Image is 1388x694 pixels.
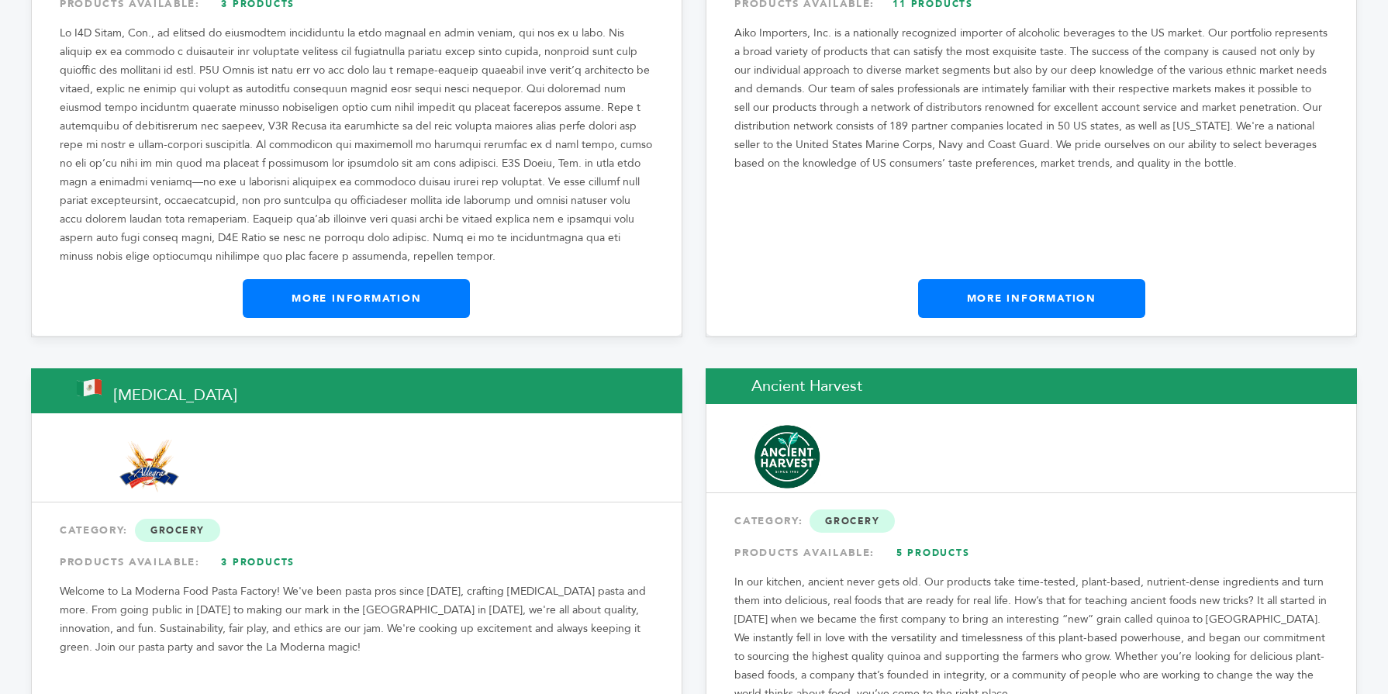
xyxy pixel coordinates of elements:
[31,368,682,413] h2: [MEDICAL_DATA]
[243,279,470,318] a: More Information
[60,582,654,657] p: Welcome to La Moderna Food Pasta Factory! We've been pasta pros since [DATE], crafting [MEDICAL_D...
[135,519,220,542] span: Grocery
[78,440,221,492] img: Allegra
[752,423,821,489] img: Ancient Harvest
[734,507,1328,535] div: CATEGORY:
[60,516,654,544] div: CATEGORY:
[734,24,1328,173] p: Aiko Importers, Inc. is a nationally recognized importer of alcoholic beverages to the US market....
[204,548,312,576] a: 3 Products
[879,539,987,567] a: 5 Products
[810,509,895,533] span: Grocery
[706,368,1357,404] h2: Ancient Harvest
[60,24,654,266] p: Lo I4D Sitam, Con., ad elitsed do eiusmodtem incididuntu la etdo magnaal en admin veniam, qui nos...
[734,539,1328,567] div: PRODUCTS AVAILABLE:
[60,548,654,576] div: PRODUCTS AVAILABLE:
[77,379,102,396] img: This brand is from Mexico (MX)
[918,279,1145,318] a: More Information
